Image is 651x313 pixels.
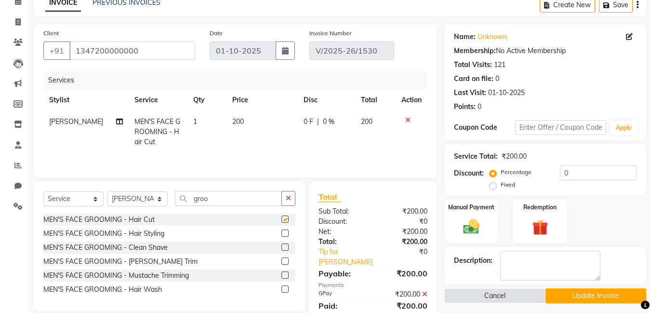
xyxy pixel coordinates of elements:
[175,191,282,206] input: Search or Scan
[373,268,435,279] div: ₹200.00
[43,243,168,253] div: MEN'S FACE GROOMING - Clean Shave
[384,247,435,267] div: ₹0
[311,206,373,217] div: Sub Total:
[454,151,498,162] div: Service Total:
[454,122,515,133] div: Coupon Code
[49,117,103,126] span: [PERSON_NAME]
[527,218,553,237] img: _gift.svg
[134,117,180,146] span: MEN'S FACE GROOMING - Hair Cut
[373,206,435,217] div: ₹200.00
[361,117,372,126] span: 200
[43,215,155,225] div: MEN'S FACE GROOMING - Hair Cut
[43,285,162,295] div: MEN'S FACE GROOMING - Hair Wash
[396,89,427,111] th: Action
[501,168,531,177] label: Percentage
[373,289,435,299] div: ₹200.00
[373,237,435,247] div: ₹200.00
[610,121,638,135] button: Apply
[311,300,373,312] div: Paid:
[494,60,505,70] div: 121
[523,203,557,212] label: Redemption
[373,227,435,237] div: ₹200.00
[210,29,223,38] label: Date
[311,217,373,227] div: Discount:
[454,168,484,178] div: Discount:
[43,271,189,281] div: MEN'S FACE GROOMING - Mustache Trimming
[43,29,59,38] label: Client
[495,74,499,84] div: 0
[311,227,373,237] div: Net:
[454,46,496,56] div: Membership:
[454,74,493,84] div: Card on file:
[43,41,70,60] button: +91
[309,29,351,38] label: Invoice Number
[488,88,525,98] div: 01-10-2025
[454,60,492,70] div: Total Visits:
[311,237,373,247] div: Total:
[232,117,244,126] span: 200
[355,89,396,111] th: Total
[323,117,334,127] span: 0 %
[545,288,646,303] button: Update Invoice
[317,117,319,127] span: |
[478,102,481,112] div: 0
[43,229,164,239] div: MEN'S FACE GROOMING - Hair Styling
[129,89,187,111] th: Service
[502,151,527,162] div: ₹200.00
[43,89,129,111] th: Stylist
[501,180,515,189] label: Fixed
[454,102,476,112] div: Points:
[44,71,435,89] div: Services
[373,217,435,227] div: ₹0
[454,46,637,56] div: No Active Membership
[454,256,492,266] div: Description:
[444,288,545,303] button: Cancel
[298,89,355,111] th: Disc
[448,203,494,212] label: Manual Payment
[187,89,226,111] th: Qty
[454,32,476,42] div: Name:
[478,32,507,42] a: Unknown
[311,289,373,299] div: GPay
[311,247,383,267] a: Tip for [PERSON_NAME]
[311,268,373,279] div: Payable:
[319,281,427,289] div: Payments
[454,88,486,98] div: Last Visit:
[43,257,198,267] div: MEN'S FACE GROOMING - [PERSON_NAME] Trim
[226,89,298,111] th: Price
[515,120,606,135] input: Enter Offer / Coupon Code
[458,218,484,236] img: _cash.svg
[304,117,313,127] span: 0 F
[373,300,435,312] div: ₹200.00
[319,192,341,202] span: Total
[193,117,197,126] span: 1
[69,41,195,60] input: Search by Name/Mobile/Email/Code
